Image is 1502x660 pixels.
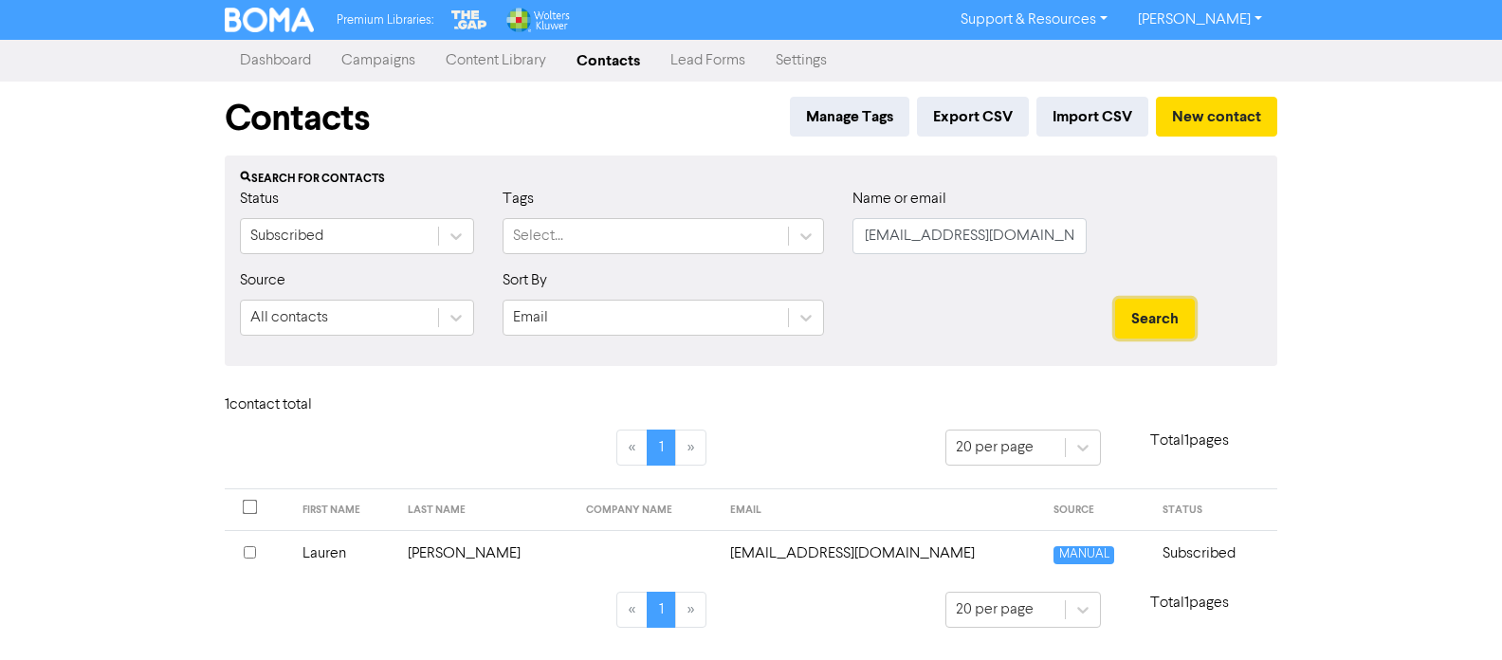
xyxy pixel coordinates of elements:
a: Support & Resources [945,5,1123,35]
button: Import CSV [1036,97,1148,137]
img: Wolters Kluwer [504,8,569,32]
div: Subscribed [250,225,323,247]
th: SOURCE [1042,489,1151,531]
label: Name or email [852,188,946,211]
a: Contacts [561,42,655,80]
a: [PERSON_NAME] [1123,5,1277,35]
td: laurenarmstrong83@gmail.com [719,530,1043,577]
a: Campaigns [326,42,430,80]
a: Page 1 is your current page [647,430,676,466]
th: STATUS [1151,489,1277,531]
th: EMAIL [719,489,1043,531]
a: Settings [760,42,842,80]
span: MANUAL [1053,546,1113,564]
div: 20 per page [956,598,1034,621]
button: New contact [1156,97,1277,137]
img: The Gap [449,8,490,32]
h6: 1 contact total [225,396,376,414]
p: Total 1 pages [1101,430,1277,452]
div: All contacts [250,306,328,329]
td: Subscribed [1151,530,1277,577]
a: Page 1 is your current page [647,592,676,628]
span: Premium Libraries: [337,14,433,27]
th: LAST NAME [396,489,575,531]
td: [PERSON_NAME] [396,530,575,577]
div: Email [513,306,548,329]
img: BOMA Logo [225,8,314,32]
iframe: Chat Widget [1407,569,1502,660]
p: Total 1 pages [1101,592,1277,614]
th: FIRST NAME [291,489,397,531]
button: Manage Tags [790,97,909,137]
h1: Contacts [225,97,370,140]
label: Tags [503,188,534,211]
a: Dashboard [225,42,326,80]
label: Sort By [503,269,547,292]
button: Search [1115,299,1195,339]
label: Status [240,188,279,211]
th: COMPANY NAME [575,489,718,531]
div: Search for contacts [240,171,1262,188]
div: 20 per page [956,436,1034,459]
a: Content Library [430,42,561,80]
div: Select... [513,225,563,247]
td: Lauren [291,530,397,577]
label: Source [240,269,285,292]
a: Lead Forms [655,42,760,80]
button: Export CSV [917,97,1029,137]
